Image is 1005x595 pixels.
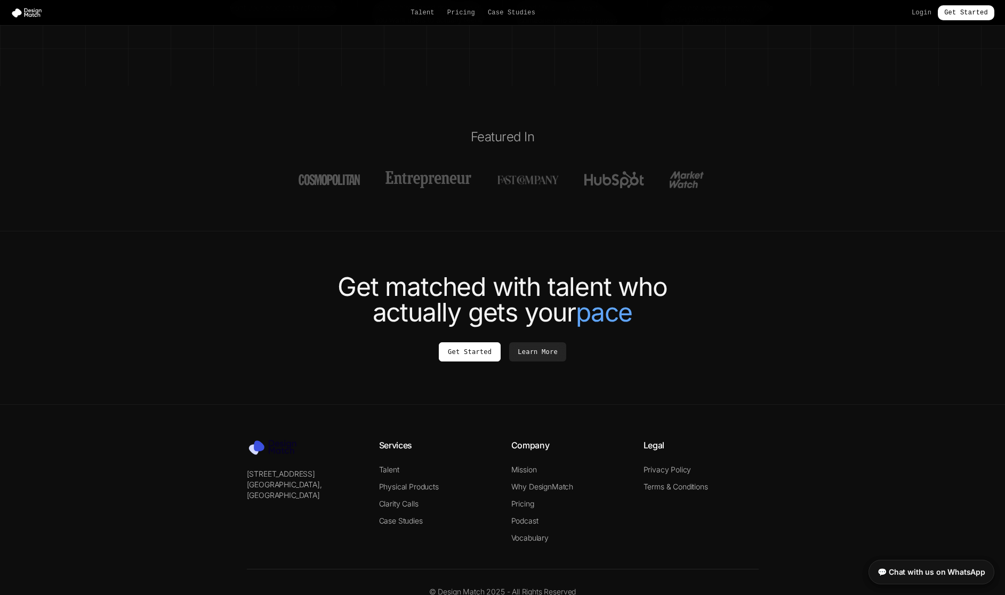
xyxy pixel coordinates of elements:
img: Featured Logo 3 [497,171,559,188]
a: Case Studies [379,516,423,525]
a: Case Studies [488,9,535,17]
a: Pricing [447,9,475,17]
a: Talent [379,465,399,474]
a: Physical Products [379,482,439,491]
a: Clarity Calls [379,499,419,508]
img: Featured Logo 4 [584,171,644,188]
a: Mission [511,465,537,474]
a: Learn More [509,342,566,361]
h4: Legal [644,439,759,452]
h4: Company [511,439,626,452]
a: Privacy Policy [644,465,692,474]
a: 💬 Chat with us on WhatsApp [869,560,994,584]
p: [STREET_ADDRESS] [247,469,362,479]
img: Design Match [11,7,47,18]
a: Pricing [511,499,534,508]
h4: Services [379,439,494,452]
a: Talent [411,9,435,17]
span: pace [576,300,632,325]
p: [GEOGRAPHIC_DATA], [GEOGRAPHIC_DATA] [247,479,362,501]
img: Featured Logo 1 [299,171,360,188]
h2: Featured In [204,128,801,146]
img: Featured Logo 2 [385,171,471,188]
a: Terms & Conditions [644,482,708,491]
a: Get Started [938,5,994,20]
a: Vocabulary [511,533,549,542]
a: Why DesignMatch [511,482,574,491]
a: Podcast [511,516,538,525]
img: Design Match [247,439,305,456]
h2: Get matched with talent who actually gets your [204,274,801,325]
img: Featured Logo 5 [670,171,706,188]
a: Login [912,9,931,17]
a: Get Started [439,342,501,361]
